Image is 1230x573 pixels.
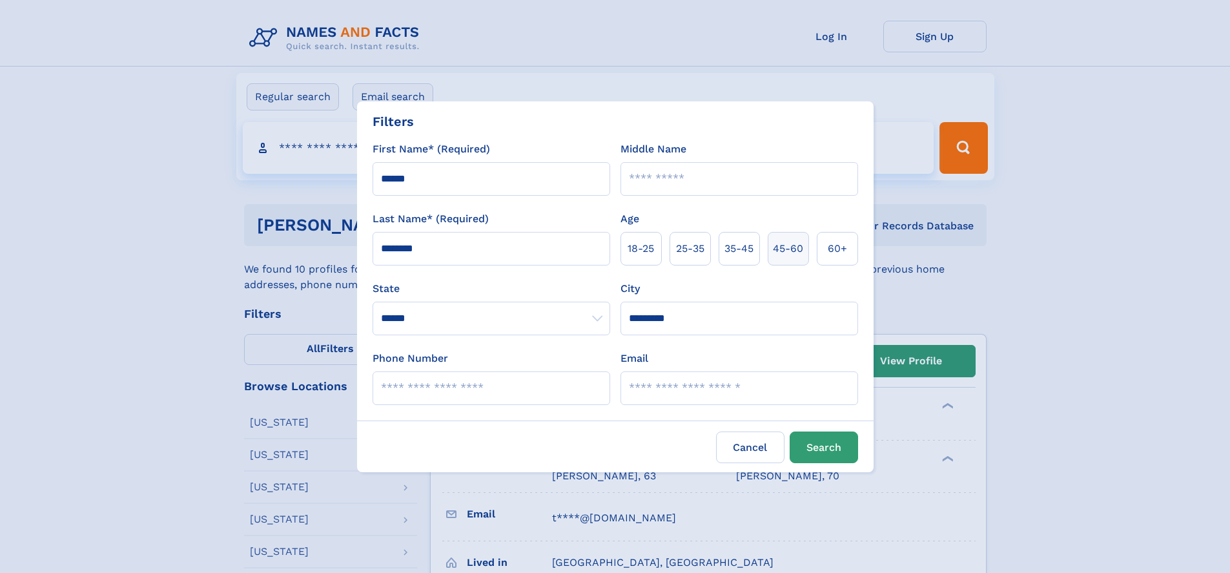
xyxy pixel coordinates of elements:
span: 25‑35 [676,241,704,256]
label: City [620,281,640,297]
label: Last Name* (Required) [373,211,489,227]
span: 35‑45 [724,241,753,256]
span: 45‑60 [773,241,803,256]
button: Search [790,432,858,463]
label: Email [620,351,648,366]
label: First Name* (Required) [373,141,490,157]
label: Cancel [716,432,784,463]
span: 60+ [828,241,847,256]
label: Age [620,211,639,227]
label: State [373,281,610,297]
div: Filters [373,112,414,131]
label: Middle Name [620,141,686,157]
span: 18‑25 [628,241,654,256]
label: Phone Number [373,351,448,366]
